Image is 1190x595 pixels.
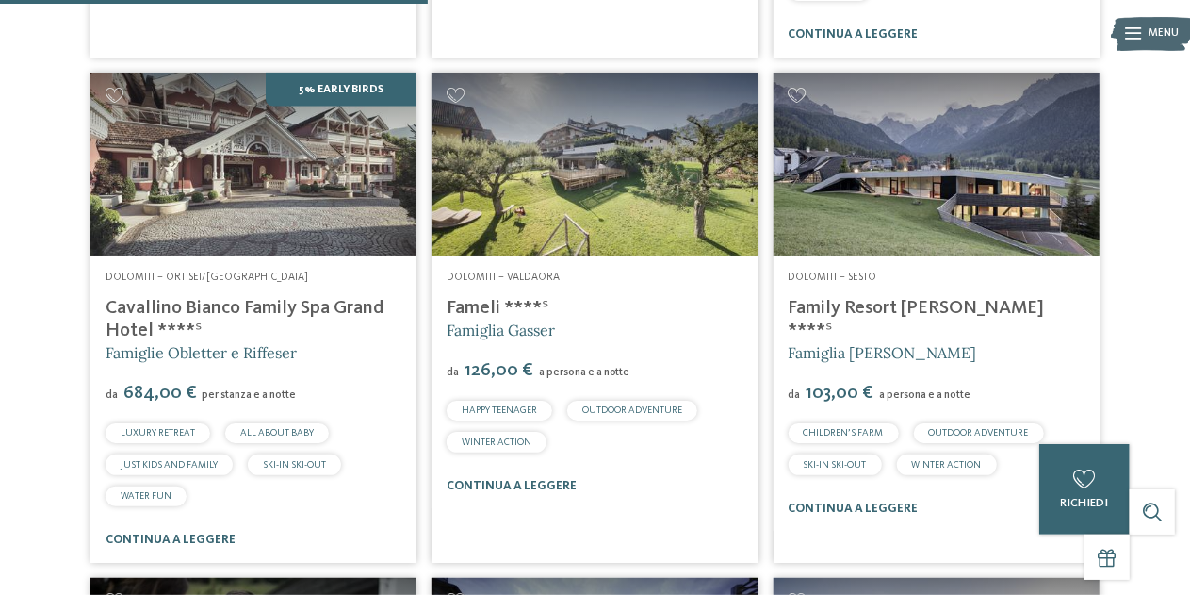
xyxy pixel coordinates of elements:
a: Cavallino Bianco Family Spa Grand Hotel ****ˢ [106,299,383,340]
a: continua a leggere [106,534,236,546]
span: OUTDOOR ADVENTURE [929,428,1029,438]
span: JUST KIDS AND FAMILY [121,460,218,470]
a: richiedi [1039,444,1130,535]
span: LUXURY RETREAT [121,428,195,438]
img: Family Resort Rainer ****ˢ [774,73,1100,256]
span: WATER FUN [121,491,171,501]
img: Family Spa Grand Hotel Cavallino Bianco ****ˢ [90,73,416,256]
span: da [447,367,459,378]
a: Family Resort [PERSON_NAME] ****ˢ [789,299,1045,340]
span: 103,00 € [803,384,877,403]
span: CHILDREN’S FARM [804,428,884,438]
a: continua a leggere [789,503,919,515]
span: WINTER ACTION [462,438,531,447]
span: WINTER ACTION [912,460,982,470]
span: da [106,389,118,401]
img: Cercate un hotel per famiglie? Qui troverete solo i migliori! [432,73,758,256]
a: Cercate un hotel per famiglie? Qui troverete solo i migliori! [90,73,416,256]
a: continua a leggere [447,480,577,492]
span: a persona e a notte [879,389,970,401]
span: Famiglie Obletter e Riffeser [106,343,297,362]
span: per stanza e a notte [202,389,296,401]
span: Dolomiti – Ortisei/[GEOGRAPHIC_DATA] [106,272,308,283]
span: Famiglia Gasser [447,321,555,339]
span: richiedi [1061,497,1109,509]
a: Cercate un hotel per famiglie? Qui troverete solo i migliori! [774,73,1100,256]
span: OUTDOOR ADVENTURE [582,405,682,415]
span: a persona e a notte [539,367,630,378]
a: continua a leggere [789,28,919,41]
span: Dolomiti – Valdaora [447,272,560,283]
span: 126,00 € [461,361,536,380]
span: Dolomiti – Sesto [789,272,877,283]
span: Famiglia [PERSON_NAME] [789,343,977,362]
span: da [789,389,801,401]
span: SKI-IN SKI-OUT [804,460,867,470]
span: 684,00 € [120,384,200,403]
span: SKI-IN SKI-OUT [263,460,326,470]
span: HAPPY TEENAGER [462,405,537,415]
span: ALL ABOUT BABY [240,428,314,438]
